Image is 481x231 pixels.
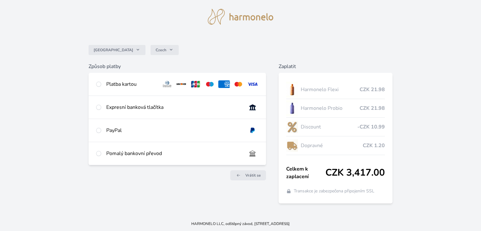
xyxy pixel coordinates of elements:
h6: Způsob platby [89,63,266,70]
img: paypal.svg [247,127,258,134]
h6: Zaplatit [279,63,392,70]
span: Harmonelo Flexi [300,86,359,93]
img: CLEAN_PROBIO_se_stinem_x-lo.jpg [286,100,298,116]
div: Expresní banková tlačítka [106,103,241,111]
span: [GEOGRAPHIC_DATA] [94,47,133,53]
button: Czech [151,45,179,55]
img: maestro.svg [204,80,216,88]
div: Pomalý bankovní převod [106,150,241,157]
span: Transakce je zabezpečena připojením SSL [294,188,374,194]
span: CZK 21.98 [360,86,385,93]
img: delivery-lo.png [286,138,298,153]
span: -CZK 10.99 [357,123,385,131]
img: CLEAN_FLEXI_se_stinem_x-hi_(1)-lo.jpg [286,82,298,97]
span: Dopravné [300,142,362,149]
span: Czech [156,47,166,53]
a: Vrátit se [230,170,266,180]
span: Discount [300,123,357,131]
img: discover.svg [176,80,187,88]
img: mc.svg [232,80,244,88]
div: Platba kartou [106,80,156,88]
img: diners.svg [161,80,173,88]
img: onlineBanking_CZ.svg [247,103,258,111]
span: CZK 21.98 [360,104,385,112]
img: discount-lo.png [286,119,298,135]
img: jcb.svg [190,80,201,88]
div: PayPal [106,127,241,134]
span: Harmonelo Probio [300,104,359,112]
img: amex.svg [218,80,230,88]
span: Celkem k zaplacení [286,165,325,180]
button: [GEOGRAPHIC_DATA] [89,45,145,55]
span: Vrátit se [245,173,261,178]
img: logo.svg [208,9,274,25]
span: CZK 1.20 [363,142,385,149]
img: visa.svg [247,80,258,88]
span: CZK 3,417.00 [325,167,385,178]
img: bankTransfer_IBAN.svg [247,150,258,157]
